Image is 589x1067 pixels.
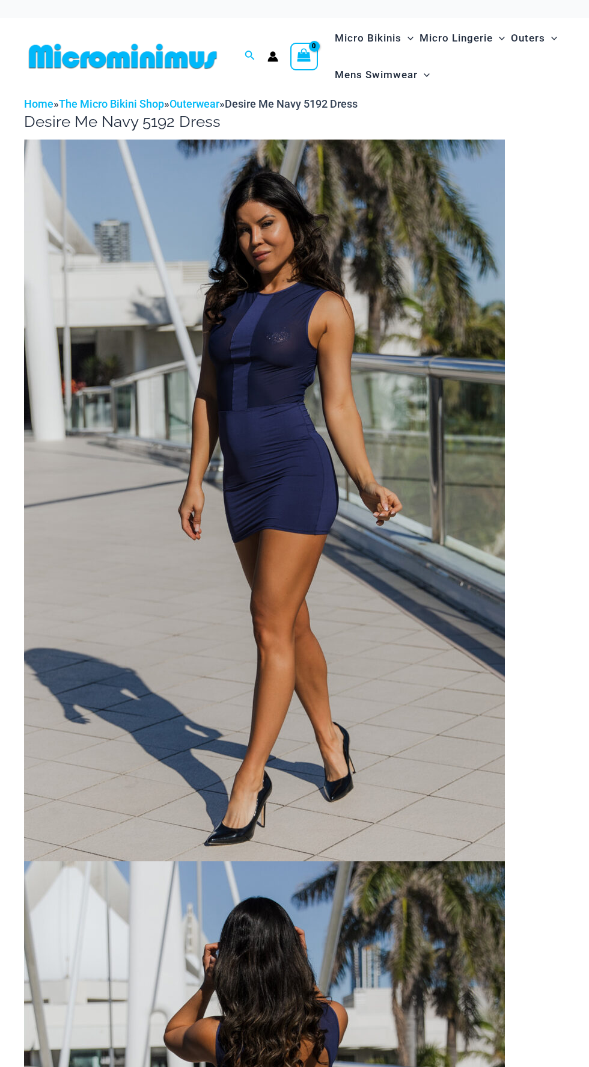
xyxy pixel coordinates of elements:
[332,57,433,93] a: Mens SwimwearMenu ToggleMenu Toggle
[401,23,414,54] span: Menu Toggle
[493,23,505,54] span: Menu Toggle
[267,51,278,62] a: Account icon link
[59,97,164,110] a: The Micro Bikini Shop
[24,97,358,110] span: » » »
[245,49,255,64] a: Search icon link
[290,43,318,70] a: View Shopping Cart, empty
[330,18,565,95] nav: Site Navigation
[417,20,508,57] a: Micro LingerieMenu ToggleMenu Toggle
[24,112,565,131] h1: Desire Me Navy 5192 Dress
[335,23,401,54] span: Micro Bikinis
[420,23,493,54] span: Micro Lingerie
[508,20,560,57] a: OutersMenu ToggleMenu Toggle
[169,97,219,110] a: Outerwear
[24,140,505,861] img: Desire Me Navy 5192 Dress
[511,23,545,54] span: Outers
[24,43,222,70] img: MM SHOP LOGO FLAT
[24,97,53,110] a: Home
[418,60,430,90] span: Menu Toggle
[225,97,358,110] span: Desire Me Navy 5192 Dress
[545,23,557,54] span: Menu Toggle
[332,20,417,57] a: Micro BikinisMenu ToggleMenu Toggle
[335,60,418,90] span: Mens Swimwear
